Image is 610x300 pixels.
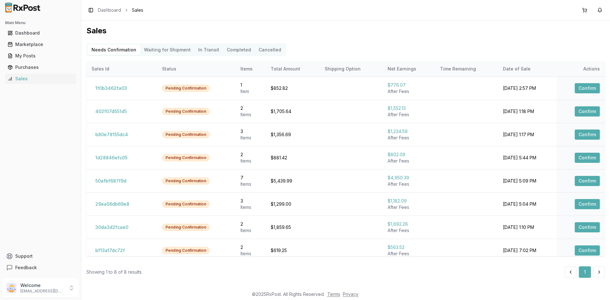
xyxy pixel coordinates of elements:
[255,45,285,55] button: Cancelled
[388,158,430,164] div: After Fees
[241,227,261,234] div: Item s
[241,221,261,227] div: 2
[498,61,557,77] th: Date of Sale
[3,3,43,13] img: RxPost Logo
[271,155,315,161] div: $881.42
[503,201,552,207] div: [DATE] 5:04 PM
[575,176,600,186] button: Confirm
[241,244,261,250] div: 2
[503,131,552,138] div: [DATE] 1:17 PM
[86,61,157,77] th: Sales Id
[388,175,430,181] div: $4,950.39
[388,135,430,141] div: After Fees
[98,7,121,13] a: Dashboard
[8,53,73,59] div: My Posts
[162,224,210,231] div: Pending Confirmation
[503,155,552,161] div: [DATE] 5:44 PM
[5,27,76,39] a: Dashboard
[162,85,210,92] div: Pending Confirmation
[388,111,430,118] div: After Fees
[575,245,600,256] button: Confirm
[5,73,76,84] a: Sales
[88,45,140,55] button: Needs Confirmation
[8,41,73,48] div: Marketplace
[162,247,210,254] div: Pending Confirmation
[8,76,73,82] div: Sales
[241,88,261,95] div: Item
[388,88,430,95] div: After Fees
[575,222,600,232] button: Confirm
[8,30,73,36] div: Dashboard
[271,108,315,115] div: $1,705.64
[91,199,133,209] button: 29ea56db69e8
[91,83,131,93] button: 1f0b3462fa03
[557,61,605,77] th: Actions
[271,224,315,230] div: $1,859.65
[241,250,261,257] div: Item s
[3,28,78,38] button: Dashboard
[320,61,382,77] th: Shipping Option
[327,291,340,297] a: Terms
[241,151,261,158] div: 2
[388,244,430,250] div: $563.52
[140,45,194,55] button: Waiting for Shipment
[223,45,255,55] button: Completed
[20,282,64,289] p: Welcome
[503,178,552,184] div: [DATE] 5:09 PM
[388,105,430,111] div: $1,552.13
[503,224,552,230] div: [DATE] 1:10 PM
[388,128,430,135] div: $1,234.59
[383,61,435,77] th: Net Earnings
[91,176,130,186] button: 50afbf687f9d
[3,62,78,72] button: Purchases
[8,64,73,70] div: Purchases
[343,291,358,297] a: Privacy
[241,198,261,204] div: 3
[241,181,261,187] div: Item s
[86,269,142,275] div: Showing 1 to 8 of 8 results
[157,61,236,77] th: Status
[5,50,76,62] a: My Posts
[241,105,261,111] div: 2
[271,201,315,207] div: $1,299.00
[388,82,430,88] div: $776.07
[575,106,600,117] button: Confirm
[162,154,210,161] div: Pending Confirmation
[3,250,78,262] button: Support
[579,266,591,278] button: 1
[20,289,64,294] p: [EMAIL_ADDRESS][DOMAIN_NAME]
[575,153,600,163] button: Confirm
[388,204,430,210] div: After Fees
[241,111,261,118] div: Item s
[271,178,315,184] div: $5,439.99
[435,61,498,77] th: Time Remaining
[271,85,315,91] div: $852.82
[388,151,430,158] div: $802.09
[91,153,131,163] button: 1d28846efc05
[241,158,261,164] div: Item s
[194,45,223,55] button: In Transit
[162,201,210,208] div: Pending Confirmation
[241,82,261,88] div: 1
[575,130,600,140] button: Confirm
[388,227,430,234] div: After Fees
[3,39,78,50] button: Marketplace
[91,222,132,232] button: 30da3d2fcae0
[132,7,143,13] span: Sales
[575,83,600,93] button: Confirm
[271,247,315,254] div: $619.25
[98,7,143,13] nav: breadcrumb
[5,62,76,73] a: Purchases
[503,85,552,91] div: [DATE] 2:57 PM
[162,177,210,184] div: Pending Confirmation
[3,51,78,61] button: My Posts
[388,250,430,257] div: After Fees
[241,204,261,210] div: Item s
[5,20,76,25] h2: Main Menu
[162,108,210,115] div: Pending Confirmation
[91,130,132,140] button: b80e78155dc4
[91,245,129,256] button: bf13a17dc72f
[162,131,210,138] div: Pending Confirmation
[575,199,600,209] button: Confirm
[91,106,131,117] button: 402f07d551d5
